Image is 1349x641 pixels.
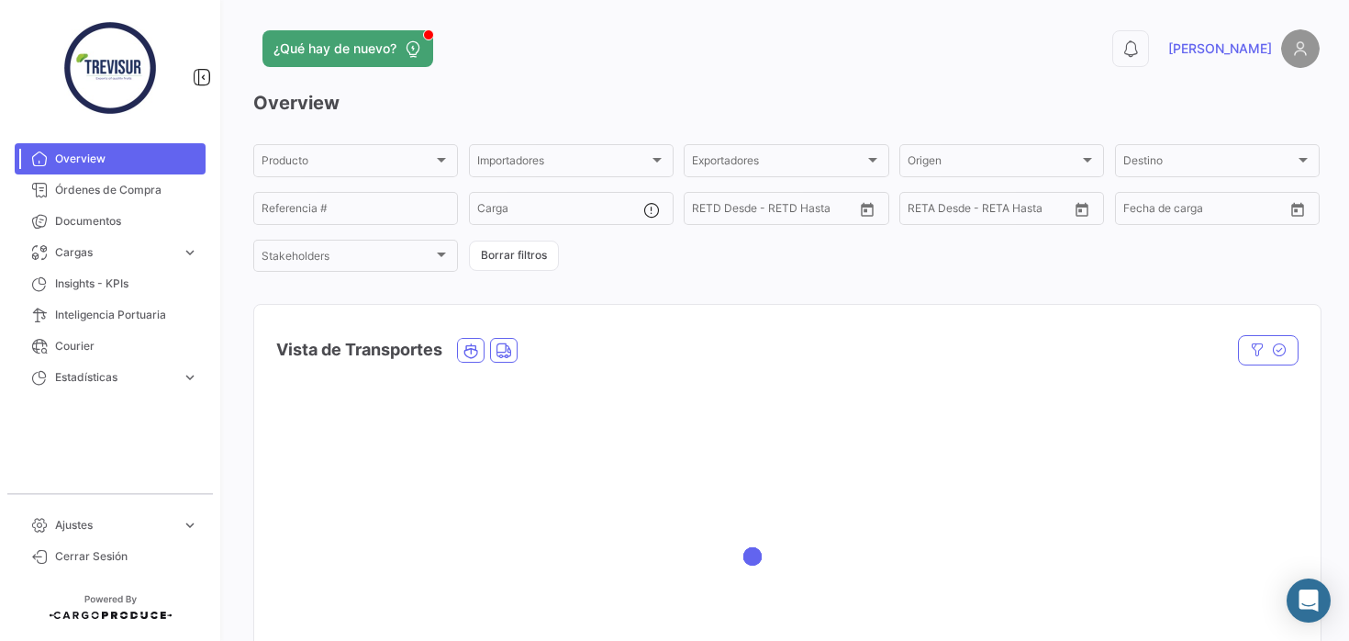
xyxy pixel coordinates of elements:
input: Hasta [738,205,815,218]
span: Ajustes [55,517,174,534]
span: [PERSON_NAME] [1168,39,1272,58]
span: Cargas [55,244,174,261]
input: Desde [692,205,725,218]
a: Órdenes de Compra [15,174,206,206]
span: Cerrar Sesión [55,548,198,565]
button: Borrar filtros [469,241,559,271]
input: Desde [908,205,941,218]
button: Land [491,339,517,362]
span: ¿Qué hay de nuevo? [273,39,396,58]
img: 6caa5ca1-1133-4498-815f-28de0616a803.jpeg [64,22,156,114]
a: Insights - KPIs [15,268,206,299]
span: Producto [262,157,433,170]
h3: Overview [253,90,1320,116]
h4: Vista de Transportes [276,337,442,363]
button: Ocean [458,339,484,362]
span: Destino [1123,157,1295,170]
img: placeholder-user.png [1281,29,1320,68]
a: Overview [15,143,206,174]
button: Open calendar [853,196,881,223]
button: Open calendar [1068,196,1096,223]
span: Importadores [477,157,649,170]
span: Overview [55,151,198,167]
span: Origen [908,157,1079,170]
span: Courier [55,338,198,354]
button: ¿Qué hay de nuevo? [262,30,433,67]
a: Documentos [15,206,206,237]
div: Abrir Intercom Messenger [1287,579,1331,623]
span: Estadísticas [55,369,174,386]
span: Insights - KPIs [55,276,198,292]
span: expand_more [182,369,198,386]
span: Stakeholders [262,253,433,265]
button: Open calendar [1284,196,1311,223]
span: Exportadores [692,157,864,170]
span: expand_more [182,517,198,534]
input: Hasta [1169,205,1246,218]
span: expand_more [182,244,198,261]
a: Courier [15,331,206,362]
span: Documentos [55,213,198,230]
span: Inteligencia Portuaria [55,307,198,323]
span: Órdenes de Compra [55,182,198,198]
input: Desde [1123,205,1156,218]
input: Hasta [953,205,1031,218]
a: Inteligencia Portuaria [15,299,206,331]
